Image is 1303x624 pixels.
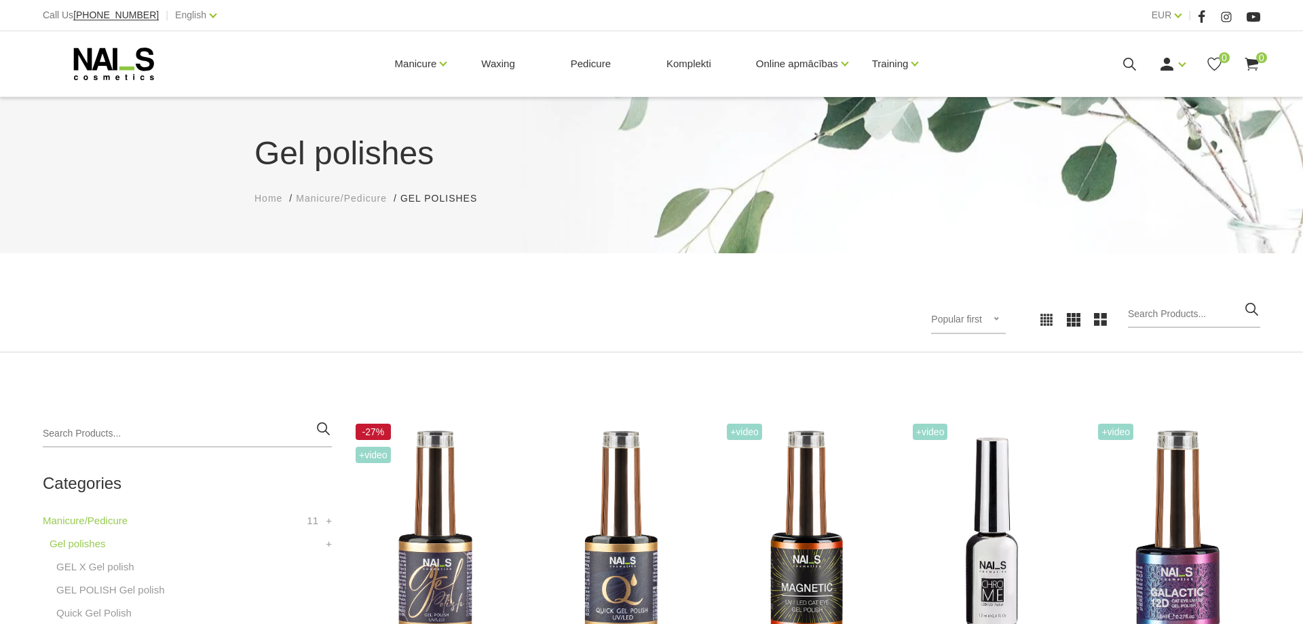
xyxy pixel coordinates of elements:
h2: Categories [43,475,332,492]
span: [PHONE_NUMBER] [73,10,159,20]
span: +Video [913,424,948,440]
a: Manicure/Pedicure [43,513,128,529]
li: Gel polishes [400,191,491,206]
span: Popular first [931,314,982,325]
span: +Video [727,424,762,440]
a: Home [254,191,282,206]
div: Call Us [43,7,159,24]
a: 0 [1243,56,1260,73]
h1: Gel polishes [254,129,1049,178]
a: + [326,513,332,529]
a: Gel polishes [50,536,106,552]
span: +Video [1098,424,1133,440]
input: Search Products... [43,420,332,447]
a: GEL X Gel polish [56,559,134,575]
span: Home [254,193,282,204]
a: 0 [1206,56,1223,73]
span: | [1188,7,1191,24]
span: Manicure/Pedicure [296,193,387,204]
a: Manicure [395,37,437,91]
a: English [175,7,206,23]
a: Quick Gel Polish [56,605,132,621]
span: | [166,7,168,24]
a: Manicure/Pedicure [296,191,387,206]
a: GEL POLISH Gel polish [56,582,165,598]
span: -27% [356,424,391,440]
a: Training [872,37,909,91]
a: Pedicure [560,31,622,96]
span: 11 [307,513,318,529]
a: Komplekti [656,31,722,96]
span: 0 [1219,52,1230,63]
span: 0 [1256,52,1267,63]
a: + [326,536,332,552]
a: EUR [1152,7,1172,23]
input: Search Products... [1128,301,1260,328]
a: Online apmācības [756,37,838,91]
span: +Video [356,447,391,463]
a: [PHONE_NUMBER] [73,10,159,20]
a: Waxing [470,31,525,96]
